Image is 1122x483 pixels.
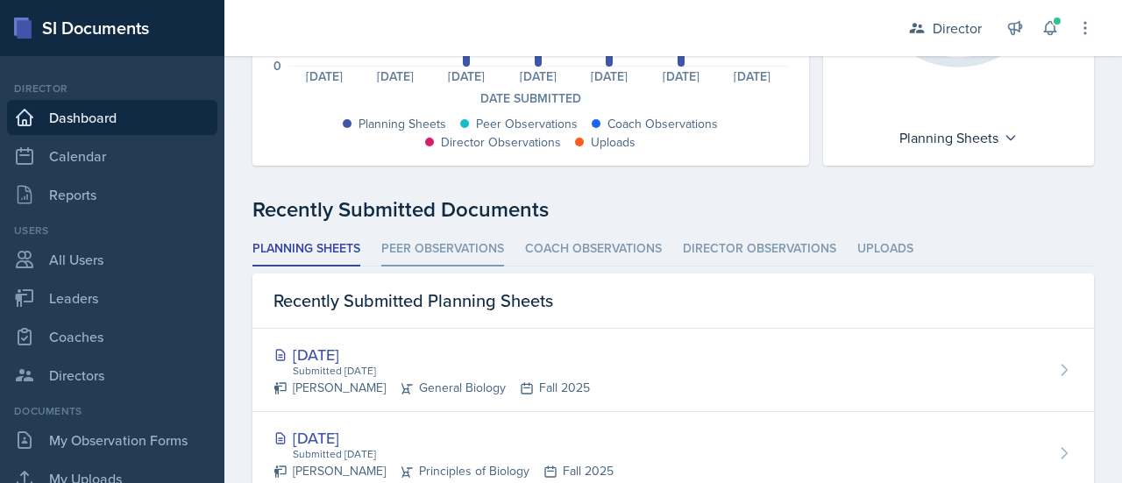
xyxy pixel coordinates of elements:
li: Coach Observations [525,232,662,266]
div: [DATE] [431,70,502,82]
div: Planning Sheets [359,115,446,133]
li: Planning Sheets [252,232,360,266]
div: Planning Sheets [891,124,1026,152]
div: Submitted [DATE] [291,363,590,379]
li: Peer Observations [381,232,504,266]
a: Calendar [7,139,217,174]
div: [DATE] [273,343,590,366]
div: Uploads [591,133,636,152]
div: [DATE] [574,70,645,82]
li: Director Observations [683,232,836,266]
div: Coach Observations [607,115,718,133]
div: Documents [7,403,217,419]
div: [PERSON_NAME] General Biology Fall 2025 [273,379,590,397]
div: Director [7,81,217,96]
div: Recently Submitted Documents [252,194,1094,225]
div: [DATE] [288,70,359,82]
a: Directors [7,358,217,393]
div: [DATE] [273,426,614,450]
div: Director [933,18,982,39]
a: [DATE] Submitted [DATE] [PERSON_NAME]General BiologyFall 2025 [252,329,1094,412]
li: Uploads [857,232,913,266]
div: [DATE] [716,70,787,82]
a: Coaches [7,319,217,354]
div: [DATE] [645,70,716,82]
div: Date Submitted [273,89,788,108]
div: [DATE] [502,70,573,82]
a: Leaders [7,281,217,316]
div: [DATE] [359,70,430,82]
div: [PERSON_NAME] Principles of Biology Fall 2025 [273,462,614,480]
a: Reports [7,177,217,212]
div: 0 [273,60,281,72]
a: All Users [7,242,217,277]
a: My Observation Forms [7,423,217,458]
div: Users [7,223,217,238]
div: Recently Submitted Planning Sheets [252,273,1094,329]
div: Peer Observations [476,115,578,133]
a: Dashboard [7,100,217,135]
div: Submitted [DATE] [291,446,614,462]
div: Director Observations [441,133,561,152]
